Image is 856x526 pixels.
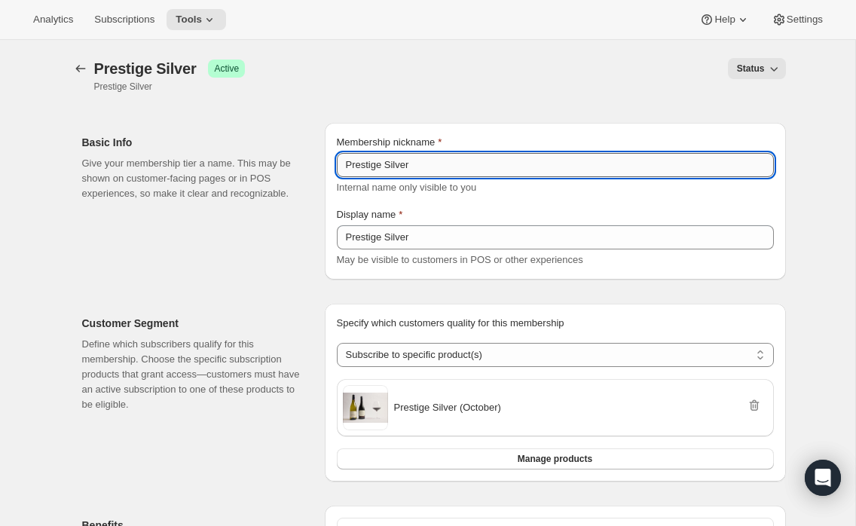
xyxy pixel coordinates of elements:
[787,14,823,26] span: Settings
[94,81,252,93] p: Prestige Silver
[337,254,583,265] span: May be visible to customers in POS or other experiences
[214,63,239,75] span: Active
[744,395,765,416] button: Remove
[82,316,301,331] h2: Customer Segment
[337,316,774,331] p: Specify which customers quality for this membership
[737,63,765,75] span: Status
[94,60,246,78] div: Prestige Silver
[167,9,226,30] button: Tools
[82,337,301,412] p: Define which subscribers qualify for this membership. Choose the specific subscription products t...
[394,400,501,415] span: Prestige Silver (October)
[518,453,592,465] span: Manage products
[85,9,164,30] button: Subscriptions
[82,156,301,201] p: Give your membership tier a name. This may be shown on customer-facing pages or in POS experience...
[690,9,759,30] button: Help
[70,58,91,79] button: Memberships
[728,58,786,79] button: Status
[176,14,202,26] span: Tools
[337,448,774,469] button: Manage products
[337,182,477,193] span: Internal name only visible to you
[24,9,82,30] button: Analytics
[805,460,841,496] div: Open Intercom Messenger
[33,14,73,26] span: Analytics
[337,153,774,177] input: Enter internal name
[82,135,301,150] h2: Basic Info
[337,225,774,249] input: Enter display name
[714,14,735,26] span: Help
[763,9,832,30] button: Settings
[337,209,396,220] span: Display name
[337,136,436,148] span: Membership nickname
[94,14,154,26] span: Subscriptions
